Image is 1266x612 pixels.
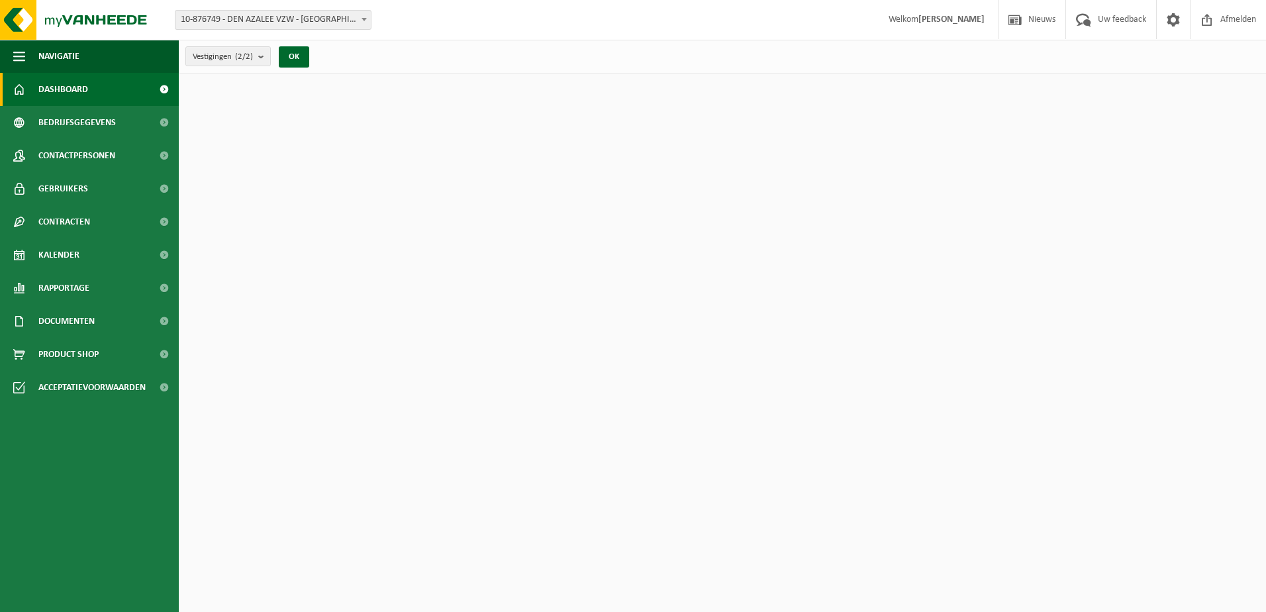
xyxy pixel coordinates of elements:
[38,172,88,205] span: Gebruikers
[38,73,88,106] span: Dashboard
[38,40,79,73] span: Navigatie
[235,52,253,61] count: (2/2)
[38,139,115,172] span: Contactpersonen
[279,46,309,68] button: OK
[175,10,371,30] span: 10-876749 - DEN AZALEE VZW - SINT-NIKLAAS
[38,238,79,272] span: Kalender
[38,371,146,404] span: Acceptatievoorwaarden
[193,47,253,67] span: Vestigingen
[38,272,89,305] span: Rapportage
[185,46,271,66] button: Vestigingen(2/2)
[38,205,90,238] span: Contracten
[38,305,95,338] span: Documenten
[38,338,99,371] span: Product Shop
[918,15,985,25] strong: [PERSON_NAME]
[38,106,116,139] span: Bedrijfsgegevens
[175,11,371,29] span: 10-876749 - DEN AZALEE VZW - SINT-NIKLAAS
